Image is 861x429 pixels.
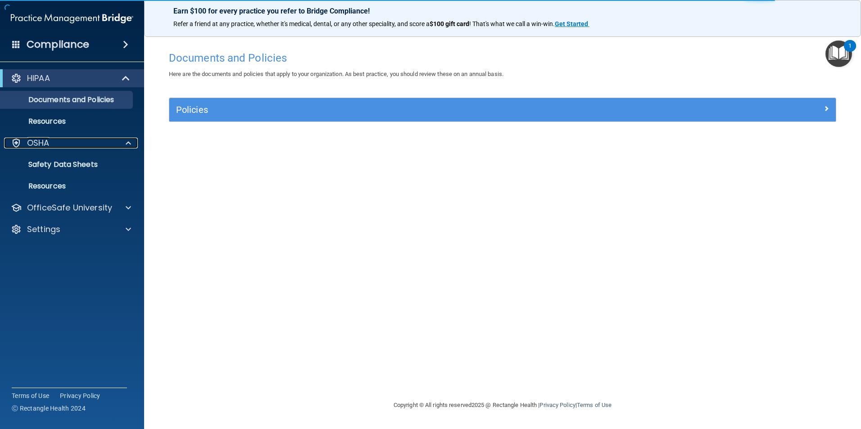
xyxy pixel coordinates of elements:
div: Copyright © All rights reserved 2025 @ Rectangle Health | | [338,391,667,420]
p: Safety Data Sheets [6,160,129,169]
strong: Get Started [555,20,588,27]
p: HIPAA [27,73,50,84]
a: Settings [11,224,131,235]
h4: Compliance [27,38,89,51]
a: Policies [176,103,829,117]
a: Terms of Use [12,391,49,400]
p: OfficeSafe University [27,202,112,213]
a: Privacy Policy [60,391,100,400]
p: OSHA [27,138,50,148]
span: Refer a friend at any practice, whether it's medical, dental, or any other speciality, and score a [173,20,430,27]
span: Ⓒ Rectangle Health 2024 [12,404,86,413]
button: Open Resource Center, 1 new notification [825,40,852,67]
p: Earn $100 for every practice you refer to Bridge Compliance! [173,7,832,15]
h5: Policies [176,105,662,115]
span: Here are the documents and policies that apply to your organization. As best practice, you should... [169,71,503,77]
a: Get Started [555,20,589,27]
p: Documents and Policies [6,95,129,104]
p: Settings [27,224,60,235]
h4: Documents and Policies [169,52,836,64]
a: HIPAA [11,73,131,84]
img: PMB logo [11,9,133,27]
p: Resources [6,182,129,191]
a: OfficeSafe University [11,202,131,213]
p: Resources [6,117,129,126]
span: ! That's what we call a win-win. [469,20,555,27]
a: OSHA [11,138,131,148]
div: 1 [848,46,852,58]
a: Terms of Use [577,402,612,408]
strong: $100 gift card [430,20,469,27]
a: Privacy Policy [539,402,575,408]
